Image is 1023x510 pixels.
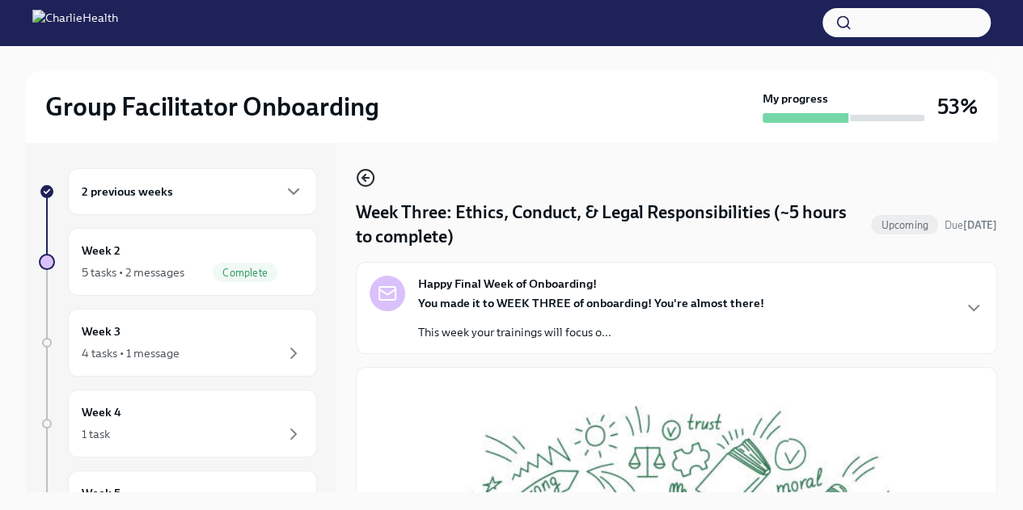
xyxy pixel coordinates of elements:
strong: Happy Final Week of Onboarding! [418,276,597,292]
h3: 53% [937,92,978,121]
h6: Week 5 [82,484,120,502]
a: Week 25 tasks • 2 messagesComplete [39,228,317,296]
span: Due [945,219,997,231]
div: 5 tasks • 2 messages [82,264,184,280]
img: CharlieHealth [32,10,118,36]
strong: You made it to WEEK THREE of onboarding! You're almost there! [418,296,764,310]
h4: Week Three: Ethics, Conduct, & Legal Responsibilities (~5 hours to complete) [356,200,864,249]
h6: 2 previous weeks [82,183,173,200]
a: Week 41 task [39,390,317,457]
h6: Week 4 [82,403,121,421]
span: Complete [213,267,277,279]
div: 2 previous weeks [68,168,317,215]
h6: Week 3 [82,322,120,340]
a: Week 34 tasks • 1 message [39,309,317,377]
h2: Group Facilitator Onboarding [45,91,379,123]
strong: My progress [763,91,828,107]
div: 1 task [82,426,110,442]
span: Upcoming [871,219,938,231]
span: September 29th, 2025 10:00 [945,217,997,233]
p: This week your trainings will focus o... [418,324,764,340]
div: 4 tasks • 1 message [82,345,180,361]
h6: Week 2 [82,242,120,259]
strong: [DATE] [963,219,997,231]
